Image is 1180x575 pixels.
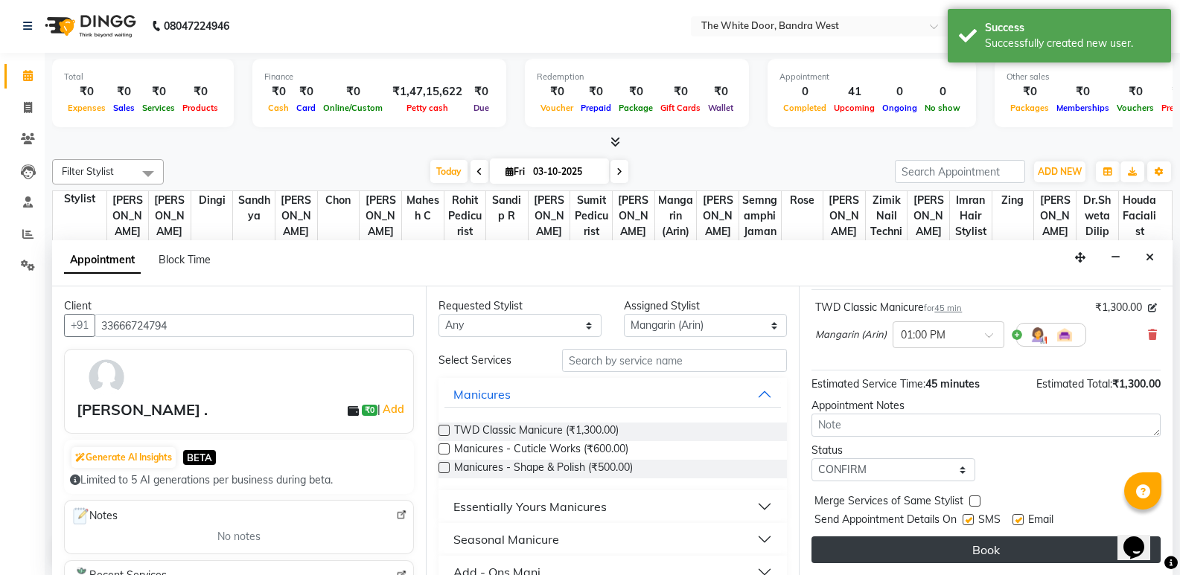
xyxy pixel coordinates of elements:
span: Rohit Pedicurist [444,191,486,241]
span: Dr.Shweta Dilip [1077,191,1118,241]
div: Manicures [453,385,511,403]
img: Interior.png [1056,326,1074,344]
input: Search by Name/Mobile/Email/Code [95,314,414,337]
span: Sandhya [233,191,275,225]
span: Rose [782,191,823,210]
div: 41 [830,83,878,100]
div: Seasonal Manicure [453,530,559,548]
img: logo [38,5,140,47]
div: ₹0 [704,83,737,100]
span: [PERSON_NAME] [275,191,317,241]
button: ADD NEW [1034,161,1085,182]
span: Zing [992,191,1034,210]
span: Card [293,103,319,113]
span: Fri [502,166,529,177]
button: +91 [64,314,95,337]
div: ₹0 [657,83,704,100]
div: Status [811,443,975,458]
div: 0 [921,83,964,100]
span: Mangarin (Arin) [815,327,887,342]
b: 08047224946 [164,5,229,47]
span: Vouchers [1113,103,1158,113]
iframe: chat widget [1117,515,1165,560]
span: Package [615,103,657,113]
span: Services [138,103,179,113]
div: 0 [878,83,921,100]
div: ₹0 [64,83,109,100]
div: ₹0 [293,83,319,100]
div: ₹0 [468,83,494,100]
span: Due [470,103,493,113]
div: ₹1,47,15,622 [386,83,468,100]
span: [PERSON_NAME] [360,191,401,241]
div: Requested Stylist [438,298,602,314]
span: Wallet [704,103,737,113]
span: Sales [109,103,138,113]
span: ₹1,300.00 [1095,300,1142,315]
span: Voucher [537,103,577,113]
span: Mangarin (Arin) [655,191,697,241]
span: Estimated Total: [1036,377,1112,391]
span: ADD NEW [1038,166,1082,177]
span: [PERSON_NAME] [908,191,949,241]
div: [PERSON_NAME] . [77,399,208,421]
span: Products [179,103,222,113]
button: Book [811,536,1161,563]
span: Manicures - Shape & Polish (₹500.00) [454,460,633,478]
button: Close [1139,246,1161,269]
button: Essentially Yours Manicures [444,493,782,520]
span: Memberships [1053,103,1113,113]
button: Seasonal Manicure [444,526,782,553]
input: Search by service name [562,349,787,372]
div: ₹0 [264,83,293,100]
div: Total [64,71,222,83]
span: [PERSON_NAME] [1034,191,1076,241]
div: Select Services [427,353,551,368]
span: Mahesh C [402,191,444,225]
span: SMS [978,512,1001,530]
div: ₹0 [109,83,138,100]
span: ₹0 [362,405,377,417]
div: ₹0 [319,83,386,100]
span: Expenses [64,103,109,113]
span: Notes [71,507,118,526]
div: Client [64,298,414,314]
span: [PERSON_NAME] [613,191,654,241]
span: [PERSON_NAME] Skin [107,191,149,257]
div: Redemption [537,71,737,83]
input: 2025-10-03 [529,161,603,183]
div: ₹0 [1053,83,1113,100]
span: [PERSON_NAME] [529,191,570,241]
div: ₹0 [138,83,179,100]
span: | [377,400,406,418]
span: Ongoing [878,103,921,113]
div: TWD Classic Manicure [815,300,962,315]
a: Add [380,400,406,418]
span: [PERSON_NAME] [149,191,191,241]
span: Sandip R [486,191,528,225]
div: Essentially Yours Manicures [453,498,607,515]
i: Edit price [1148,303,1157,312]
div: ₹0 [537,83,577,100]
span: Petty cash [403,103,452,113]
div: Stylist [53,191,106,207]
img: avatar [85,356,128,399]
span: Send Appointment Details On [814,512,957,530]
span: Houda Facialist [1119,191,1161,241]
span: Online/Custom [319,103,386,113]
span: Today [430,160,468,183]
span: Semngamphi Jamang [739,191,781,257]
span: Email [1028,512,1053,530]
span: BETA [183,450,216,464]
span: Prepaid [577,103,615,113]
span: Completed [779,103,830,113]
span: Packages [1007,103,1053,113]
span: Estimated Service Time: [811,377,925,391]
span: 45 min [934,303,962,313]
div: Appointment Notes [811,398,1161,414]
span: Dingi [191,191,233,210]
div: ₹0 [1113,83,1158,100]
button: Manicures [444,381,782,408]
span: Merge Services of Same Stylist [814,493,963,512]
span: [PERSON_NAME] [823,191,865,241]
